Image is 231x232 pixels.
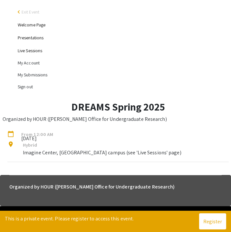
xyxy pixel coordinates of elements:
a: Live Sessions [18,48,42,53]
mat-icon: calendar_today [7,131,15,139]
p: Imagine Center, [GEOGRAPHIC_DATA] campus (see 'Live Sessions' page) [23,149,181,157]
mat-icon: location_on [7,141,15,149]
div: Symposium™ by ForagerOne © 2025 [10,206,90,232]
li: Sign out [18,81,226,93]
span: [DATE] [16,135,58,139]
span: From 12:00 AM [16,131,58,135]
iframe: Chat [5,203,27,227]
li: My Account [18,57,226,69]
h6: Organized by HOUR ([PERSON_NAME] Office for Undergraduate Research) [9,180,222,193]
p: Organized by HOUR ([PERSON_NAME] Office for Undergraduate Research) [3,115,167,123]
span: Exit Event [22,9,39,15]
h3: DREAMS Spring 2025 [71,101,165,113]
a: Presentations [18,35,43,41]
a: Welcome Page [18,22,45,28]
span: Hybrid [23,142,37,148]
li: My Submissions [18,69,226,81]
div: arrow_back_ios [18,10,22,14]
